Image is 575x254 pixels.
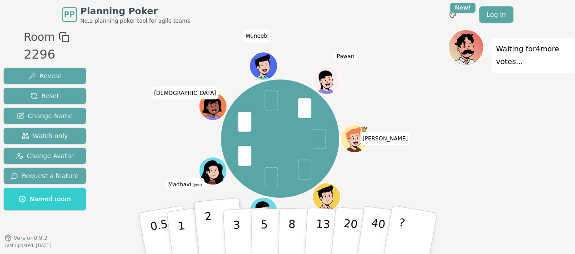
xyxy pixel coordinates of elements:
[360,125,367,132] span: Sarah is the host
[450,3,476,13] div: New!
[17,111,73,120] span: Change Name
[22,131,68,140] span: Watch only
[496,43,570,68] p: Waiting for 4 more votes...
[80,17,190,25] span: No.1 planning poker tool for agile teams
[24,29,55,45] span: Room
[16,151,74,160] span: Change Avatar
[5,234,48,242] button: Version0.9.2
[29,71,61,80] span: Reveal
[4,68,86,84] button: Reveal
[24,45,69,64] div: 2296
[243,30,270,42] span: Click to change your name
[62,5,190,25] a: PPPlanning PokerNo.1 planning poker tool for agile teams
[152,87,218,100] span: Click to change your name
[4,128,86,144] button: Watch only
[4,148,86,164] button: Change Avatar
[4,88,86,104] button: Reset
[4,188,86,210] button: Named room
[30,91,59,100] span: Reset
[360,132,410,145] span: Click to change your name
[11,171,79,180] span: Request a feature
[445,6,461,23] button: New!
[4,108,86,124] button: Change Name
[166,178,204,190] span: Click to change your name
[5,243,51,248] span: Last updated: [DATE]
[200,158,226,184] button: Click to change your avatar
[191,183,202,187] span: (you)
[19,194,71,204] span: Named room
[80,5,190,17] span: Planning Poker
[64,9,75,20] span: PP
[14,234,48,242] span: Version 0.9.2
[4,168,86,184] button: Request a feature
[335,50,357,63] span: Click to change your name
[479,6,513,23] a: Log in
